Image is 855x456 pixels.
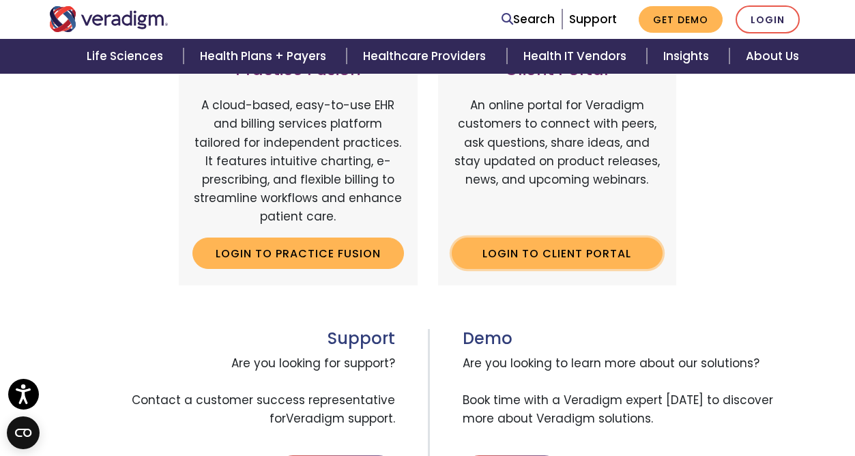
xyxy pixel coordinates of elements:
a: Support [569,11,617,27]
img: Veradigm logo [49,6,169,32]
a: About Us [729,39,815,74]
span: Are you looking to learn more about our solutions? Book time with a Veradigm expert [DATE] to dis... [463,349,807,434]
h3: Demo [463,329,807,349]
h3: Client Portal [452,60,663,80]
a: Health Plans + Payers [184,39,347,74]
a: Login [736,5,800,33]
p: A cloud-based, easy-to-use EHR and billing services platform tailored for independent practices. ... [192,96,404,226]
a: Search [502,10,555,29]
a: Healthcare Providers [347,39,506,74]
a: Life Sciences [70,39,184,74]
h3: Support [49,329,395,349]
iframe: Drift Chat Widget [593,358,839,440]
a: Health IT Vendors [507,39,647,74]
a: Login to Practice Fusion [192,238,404,269]
span: Veradigm support. [286,410,395,427]
h3: Practice Fusion [192,60,404,80]
span: Are you looking for support? Contact a customer success representative for [49,349,395,434]
p: An online portal for Veradigm customers to connect with peers, ask questions, share ideas, and st... [452,96,663,226]
a: Get Demo [639,6,723,33]
a: Insights [647,39,729,74]
a: Login to Client Portal [452,238,663,269]
button: Open CMP widget [7,416,40,449]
